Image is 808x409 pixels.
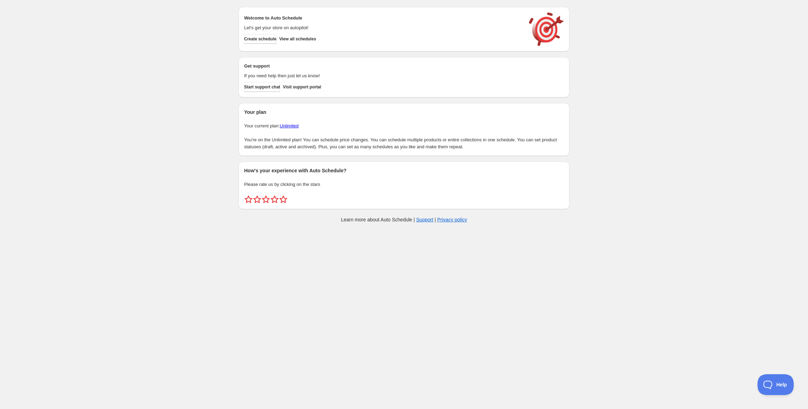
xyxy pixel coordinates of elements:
h2: Get support [244,63,522,70]
span: Create schedule [244,36,277,42]
a: Support [416,217,433,222]
p: You're on the Unlimited plan! You can schedule price changes. You can schedule multiple products ... [244,136,564,150]
button: Create schedule [244,34,277,44]
span: Start support chat [244,84,280,90]
button: View all schedules [279,34,316,44]
span: Visit support portal [283,84,321,90]
h2: Welcome to Auto Schedule [244,15,522,22]
h2: Your plan [244,109,564,116]
a: Privacy policy [437,217,467,222]
a: Visit support portal [283,82,321,92]
p: Let's get your store on autopilot! [244,24,522,31]
a: Start support chat [244,82,280,92]
p: Your current plan: [244,123,564,129]
p: Please rate us by clicking on the stars [244,181,564,188]
a: Unlimited [280,123,298,128]
span: View all schedules [279,36,316,42]
h2: How's your experience with Auto Schedule? [244,167,564,174]
iframe: Toggle Customer Support [757,374,794,395]
p: Learn more about Auto Schedule | | [341,216,467,223]
p: If you need help then just let us know! [244,72,522,79]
